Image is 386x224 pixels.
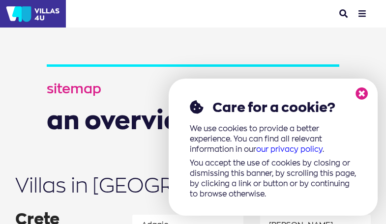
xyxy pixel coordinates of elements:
p: We use cookies to provide a better experience. You can find all relevant information in our . [190,124,357,155]
h2: Villas in [GEOGRAPHIC_DATA] [15,172,370,198]
p: You accept the use of cookies by closing or dismissing this banner, by scrolling this page, by cl... [190,158,357,199]
h2: Care for a cookie? [190,99,357,115]
a: our privacy policy [256,144,323,154]
h1: sitemap [47,64,339,97]
div: an overview of villas4u [47,105,339,135]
